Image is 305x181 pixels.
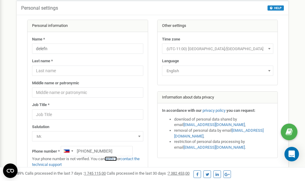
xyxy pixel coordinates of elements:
[32,131,143,141] span: Mr.
[32,149,60,154] label: Phone number *
[174,128,264,138] a: [EMAIL_ADDRESS][DOMAIN_NAME]
[157,20,278,32] div: Other settings
[32,109,143,120] input: Job Title
[32,66,143,76] input: Last name
[284,147,299,161] div: Open Intercom Messenger
[32,58,53,64] label: Last name *
[164,45,271,53] span: (UTC-11:00) Pacific/Midway
[32,156,143,167] p: Your phone number is not verified. You can or
[32,87,143,98] input: Middle name or patronymic
[162,37,180,42] label: Time zone
[268,5,284,11] button: HELP
[32,124,49,130] label: Salutation
[174,139,273,150] li: restriction of personal data processing by email .
[21,5,58,11] h5: Personal settings
[3,163,18,178] button: Open CMP widget
[164,67,271,75] span: English
[162,108,202,113] strong: In accordance with our
[28,20,148,32] div: Personal information
[32,102,50,108] label: Job Title *
[183,145,245,150] a: [EMAIL_ADDRESS][DOMAIN_NAME]
[25,171,106,176] span: Calls processed in the last 7 days :
[157,92,278,104] div: Information about data privacy
[32,37,45,42] label: Name *
[162,44,273,54] span: (UTC-11:00) Pacific/Midway
[203,108,226,113] a: privacy policy
[162,58,179,64] label: Language
[183,122,245,127] a: [EMAIL_ADDRESS][DOMAIN_NAME]
[107,171,190,176] span: Calls processed in the last 30 days :
[168,171,190,176] u: 7 382 453,00
[32,157,140,167] a: contact the technical support
[174,117,273,128] li: download of personal data shared by email ,
[84,171,106,176] u: 1 745 115,00
[32,44,143,54] input: Name
[32,80,79,86] label: Middle name or patronymic
[174,128,273,139] li: removal of personal data by email ,
[226,108,255,113] strong: you can request:
[34,132,141,141] span: Mr.
[61,146,75,156] div: Telephone country code
[162,66,273,76] span: English
[61,146,133,156] input: +1-800-555-55-55
[105,157,117,161] a: verify it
